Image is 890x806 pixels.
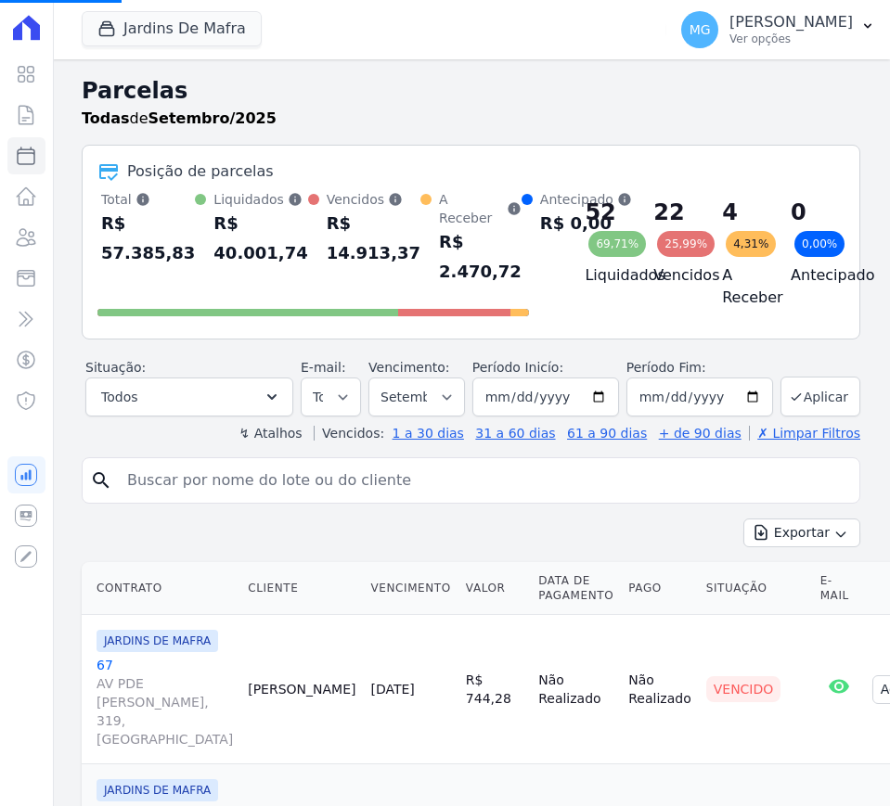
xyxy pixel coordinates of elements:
[82,108,277,130] p: de
[585,198,624,227] div: 52
[368,360,449,375] label: Vencimento:
[791,264,830,287] h4: Antecipado
[729,13,853,32] p: [PERSON_NAME]
[621,615,698,764] td: Não Realizado
[85,360,146,375] label: Situação:
[706,676,781,702] div: Vencido
[794,231,845,257] div: 0,00%
[327,190,420,209] div: Vencidos
[621,562,698,615] th: Pago
[101,190,195,209] div: Total
[327,209,420,268] div: R$ 14.913,37
[314,426,384,441] label: Vencidos:
[743,518,860,547] button: Exportar
[439,227,522,287] div: R$ 2.470,72
[101,209,195,268] div: R$ 57.385,83
[82,74,860,108] h2: Parcelas
[239,426,302,441] label: ↯ Atalhos
[240,562,363,615] th: Cliente
[653,264,692,287] h4: Vencidos
[659,426,742,441] a: + de 90 dias
[666,4,890,56] button: MG [PERSON_NAME] Ver opções
[370,682,414,697] a: [DATE]
[458,562,531,615] th: Valor
[301,360,346,375] label: E-mail:
[722,198,761,227] div: 4
[472,360,563,375] label: Período Inicío:
[699,562,813,615] th: Situação
[540,209,632,238] div: R$ 0,00
[213,209,307,268] div: R$ 40.001,74
[439,190,522,227] div: A Receber
[475,426,555,441] a: 31 a 60 dias
[97,656,233,748] a: 67AV PDE [PERSON_NAME], 319, [GEOGRAPHIC_DATA]
[729,32,853,46] p: Ver opções
[780,377,860,416] button: Aplicar
[626,358,773,377] label: Período Fim:
[116,462,852,499] input: Buscar por nome do lote ou do cliente
[567,426,647,441] a: 61 a 90 dias
[791,198,830,227] div: 0
[749,426,860,441] a: ✗ Limpar Filtros
[148,109,277,127] strong: Setembro/2025
[82,11,262,46] button: Jardins De Mafra
[690,23,711,36] span: MG
[82,562,240,615] th: Contrato
[458,615,531,764] td: R$ 744,28
[588,231,646,257] div: 69,71%
[101,386,137,408] span: Todos
[531,615,621,764] td: Não Realizado
[240,615,363,764] td: [PERSON_NAME]
[722,264,761,309] h4: A Receber
[363,562,458,615] th: Vencimento
[585,264,624,287] h4: Liquidados
[82,109,130,127] strong: Todas
[213,190,307,209] div: Liquidados
[813,562,865,615] th: E-mail
[97,779,218,801] span: JARDINS DE MAFRA
[653,198,692,227] div: 22
[90,469,112,492] i: search
[726,231,776,257] div: 4,31%
[531,562,621,615] th: Data de Pagamento
[657,231,715,257] div: 25,99%
[85,377,293,416] button: Todos
[393,426,464,441] a: 1 a 30 dias
[127,160,274,183] div: Posição de parcelas
[97,630,218,652] span: JARDINS DE MAFRA
[97,674,233,748] span: AV PDE [PERSON_NAME], 319, [GEOGRAPHIC_DATA]
[540,190,632,209] div: Antecipado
